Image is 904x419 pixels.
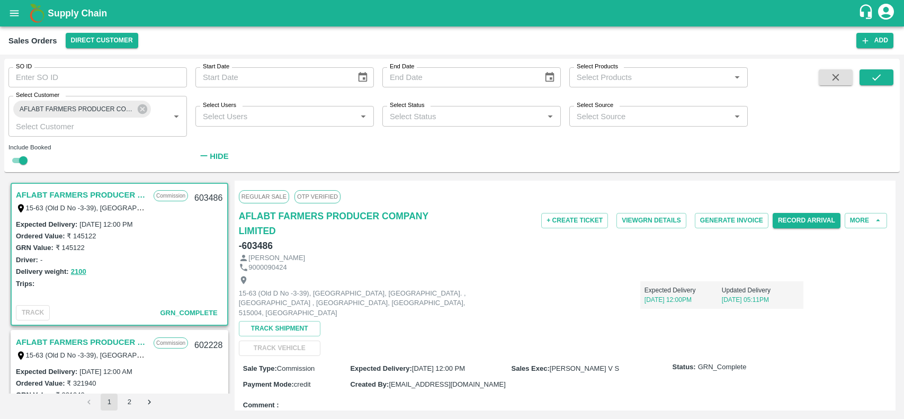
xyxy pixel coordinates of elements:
p: 15-63 (Old D No -3-39), [GEOGRAPHIC_DATA], [GEOGRAPHIC_DATA]. , [GEOGRAPHIC_DATA] , [GEOGRAPHIC_D... [239,289,477,318]
button: Hide [195,147,231,165]
label: Select Source [577,101,613,110]
label: SO ID [16,63,32,71]
button: Open [356,110,370,123]
div: Sales Orders [8,34,57,48]
label: Select Users [203,101,236,110]
label: Ordered Value: [16,232,65,240]
label: Expected Delivery : [16,368,77,376]
span: AFLABT FARMERS PRODUCER COMPANY LIMITED [13,104,140,115]
button: Go to next page [141,394,158,411]
span: [PERSON_NAME] V S [550,364,619,372]
input: Start Date [195,67,348,87]
label: GRN Value: [16,391,53,399]
label: 15-63 (Old D No -3-39), [GEOGRAPHIC_DATA], [GEOGRAPHIC_DATA]. , [GEOGRAPHIC_DATA] , [GEOGRAPHIC_D... [26,203,582,212]
label: Sales Exec : [512,364,550,372]
label: Comment : [243,400,279,411]
div: 603486 [188,186,229,211]
img: logo [26,3,48,24]
p: Expected Delivery [645,286,722,295]
label: Select Customer [16,91,59,100]
label: - [40,256,42,264]
label: ₹ 321940 [67,379,96,387]
nav: pagination navigation [79,394,159,411]
input: End Date [382,67,535,87]
label: 15-63 (Old D No -3-39), [GEOGRAPHIC_DATA], [GEOGRAPHIC_DATA]. , [GEOGRAPHIC_DATA] , [GEOGRAPHIC_D... [26,351,582,359]
label: Sale Type : [243,364,277,372]
label: Select Status [390,101,425,110]
p: 9000090424 [248,263,287,273]
input: Select Products [572,70,727,84]
strong: Hide [210,152,228,161]
label: Expected Delivery : [16,220,77,228]
span: [EMAIL_ADDRESS][DOMAIN_NAME] [389,380,505,388]
button: Choose date [353,67,373,87]
label: ₹ 145122 [56,244,85,252]
span: GRN_Complete [698,362,747,372]
button: Open [730,70,744,84]
button: Track Shipment [239,321,320,336]
input: Select Customer [12,119,153,133]
b: Supply Chain [48,8,107,19]
label: Trips: [16,280,34,288]
div: account of current user [876,2,896,24]
button: Open [169,110,183,123]
label: Ordered Value: [16,379,65,387]
button: Go to page 2 [121,394,138,411]
p: [PERSON_NAME] [248,253,305,263]
input: Enter SO ID [8,67,187,87]
label: Driver: [16,256,38,264]
div: 602228 [188,333,229,358]
label: Status: [673,362,696,372]
label: Select Products [577,63,618,71]
button: ViewGRN Details [616,213,686,228]
label: Delivery weight: [16,268,69,275]
p: Commission [154,337,188,349]
p: [DATE] 12:00PM [645,295,722,305]
button: Record Arrival [773,213,840,228]
label: ₹ 321940 [56,391,85,399]
span: credit [294,380,311,388]
button: Choose date [540,67,560,87]
span: [DATE] 12:00 PM [412,364,465,372]
button: Generate Invoice [695,213,768,228]
p: Updated Delivery [722,286,799,295]
div: customer-support [858,4,876,23]
span: Regular Sale [239,190,289,203]
h6: - 603486 [239,238,273,253]
a: AFLABT FARMERS PRODUCER COMPANY LIMITED [239,209,457,238]
button: 2100 [71,266,86,278]
button: page 1 [101,394,118,411]
p: [DATE] 05:11PM [722,295,799,305]
button: Open [543,110,557,123]
p: Commission [154,190,188,201]
span: Commission [277,364,315,372]
button: Open [730,110,744,123]
div: AFLABT FARMERS PRODUCER COMPANY LIMITED [13,101,151,118]
button: open drawer [2,1,26,25]
label: Expected Delivery : [350,364,411,372]
a: AFLABT FARMERS PRODUCER COMPANY LIMITED [16,335,148,349]
label: End Date [390,63,414,71]
input: Select Status [386,109,540,123]
label: Payment Mode : [243,380,294,388]
span: GRN_Complete [160,309,217,317]
div: Include Booked [8,142,187,152]
label: Start Date [203,63,229,71]
label: GRN Value: [16,244,53,252]
span: OTP VERIFIED [294,190,341,203]
button: + Create Ticket [541,213,608,228]
input: Select Source [572,109,727,123]
button: Select DC [66,33,138,48]
label: Created By : [350,380,389,388]
label: ₹ 145122 [67,232,96,240]
button: Add [856,33,893,48]
a: AFLABT FARMERS PRODUCER COMPANY LIMITED [16,188,148,202]
a: Supply Chain [48,6,858,21]
input: Select Users [199,109,353,123]
label: [DATE] 12:00 PM [79,220,132,228]
button: More [845,213,887,228]
label: [DATE] 12:00 AM [79,368,132,376]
